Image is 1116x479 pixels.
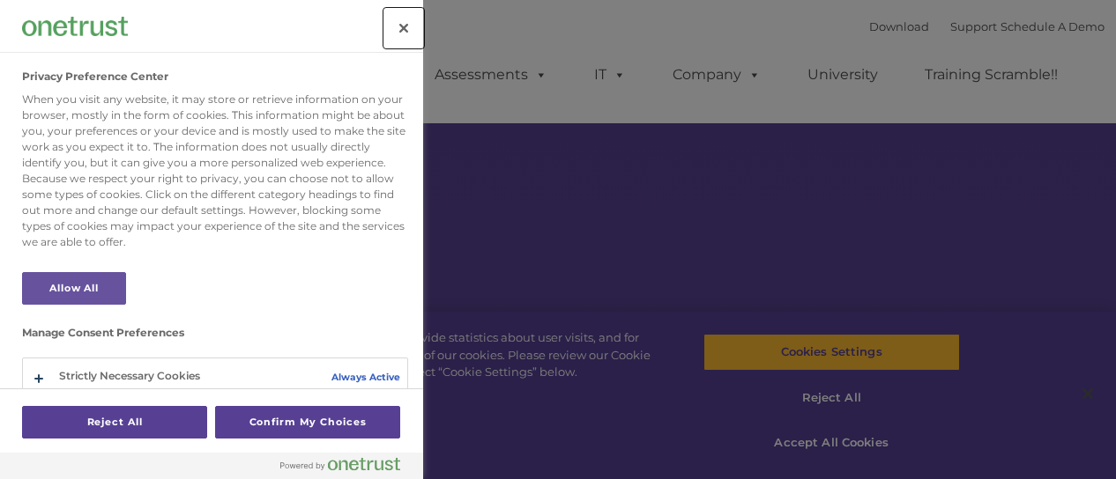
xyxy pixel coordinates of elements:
[245,188,320,202] span: Phone number
[22,327,408,348] h3: Manage Consent Preferences
[22,272,126,305] button: Allow All
[280,457,414,479] a: Powered by OneTrust Opens in a new Tab
[22,70,168,83] h2: Privacy Preference Center
[245,116,299,129] span: Last name
[215,406,400,438] button: Confirm My Choices
[22,92,408,250] div: When you visit any website, it may store or retrieve information on your browser, mostly in the f...
[280,457,400,471] img: Powered by OneTrust Opens in a new Tab
[22,406,207,438] button: Reject All
[22,17,128,35] img: Company Logo
[384,9,423,48] button: Close
[22,9,128,44] div: Company Logo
